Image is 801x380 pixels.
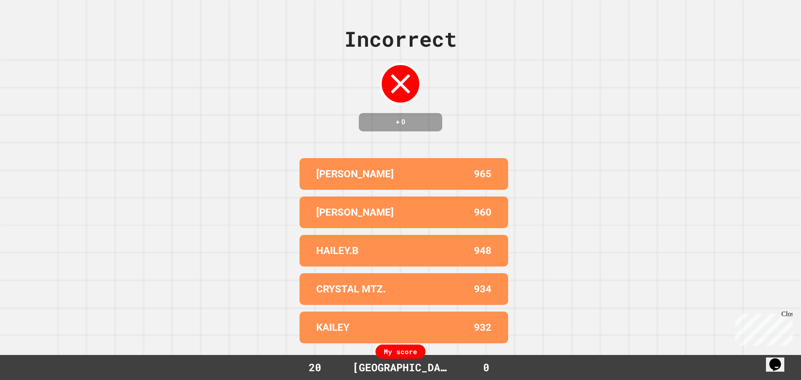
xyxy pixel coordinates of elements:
div: My score [375,345,426,359]
div: 0 [457,360,515,375]
iframe: chat widget [766,347,793,372]
p: CRYSTAL MTZ. [316,282,386,297]
p: 960 [474,205,491,220]
p: [PERSON_NAME] [316,205,394,220]
p: 948 [474,243,491,258]
div: [GEOGRAPHIC_DATA] [344,360,457,375]
iframe: chat widget [732,310,793,346]
p: 965 [474,166,491,181]
p: 932 [474,320,491,335]
p: HAILEY.B [316,243,358,258]
div: 20 [286,360,344,375]
h4: + 0 [367,117,434,127]
div: Chat with us now!Close [3,3,58,53]
div: Incorrect [344,23,457,55]
p: KAILEY [316,320,350,335]
p: [PERSON_NAME] [316,166,394,181]
p: 934 [474,282,491,297]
